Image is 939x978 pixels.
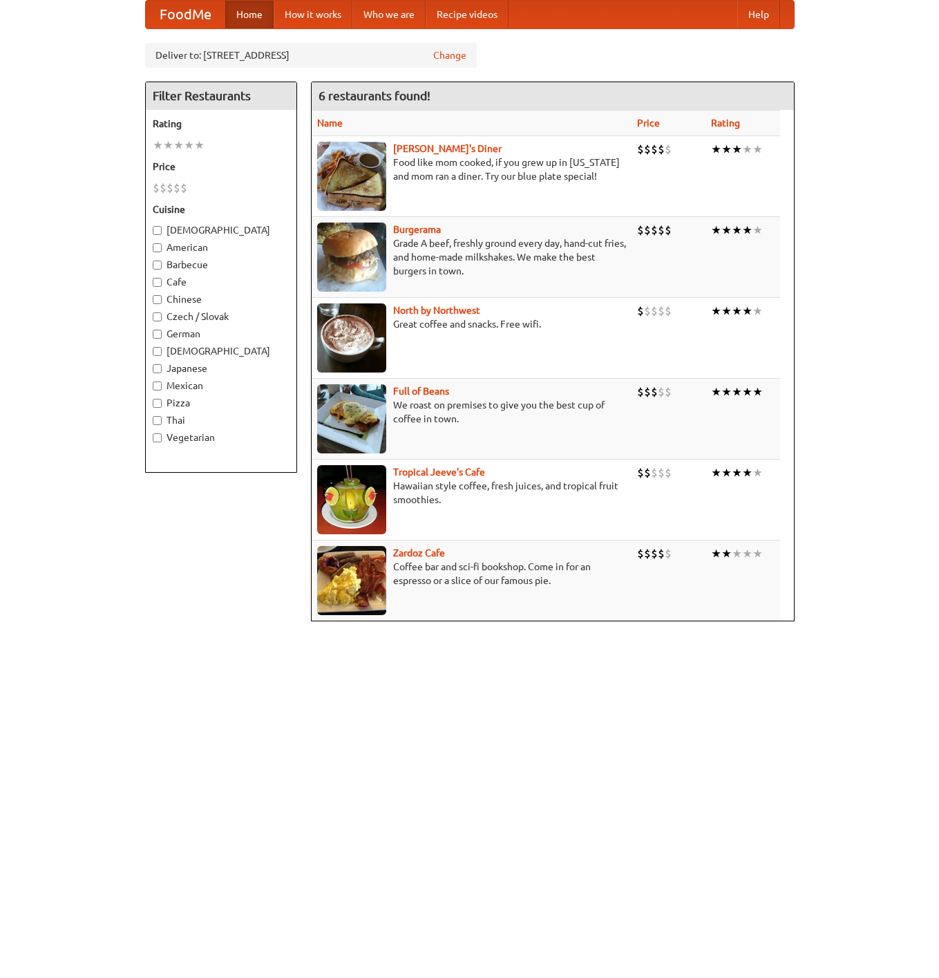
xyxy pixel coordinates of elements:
[742,142,752,157] li: ★
[721,142,732,157] li: ★
[153,295,162,304] input: Chinese
[145,43,477,68] div: Deliver to: [STREET_ADDRESS]
[732,546,742,561] li: ★
[317,156,626,183] p: Food like mom cooked, if you grew up in [US_STATE] and mom ran a diner. Try our blue plate special!
[153,310,290,323] label: Czech / Slovak
[752,223,763,238] li: ★
[352,1,426,28] a: Who we are
[194,138,205,153] li: ★
[426,1,509,28] a: Recipe videos
[752,465,763,480] li: ★
[658,465,665,480] li: $
[225,1,274,28] a: Home
[153,226,162,235] input: [DEMOGRAPHIC_DATA]
[317,142,386,211] img: sallys.jpg
[665,142,672,157] li: $
[637,303,644,319] li: $
[742,546,752,561] li: ★
[658,142,665,157] li: $
[665,465,672,480] li: $
[658,303,665,319] li: $
[732,465,742,480] li: ★
[180,180,187,196] li: $
[637,546,644,561] li: $
[644,546,651,561] li: $
[721,546,732,561] li: ★
[163,138,173,153] li: ★
[711,384,721,399] li: ★
[721,303,732,319] li: ★
[637,384,644,399] li: $
[184,138,194,153] li: ★
[153,431,290,444] label: Vegetarian
[173,180,180,196] li: $
[153,292,290,306] label: Chinese
[317,384,386,453] img: beans.jpg
[651,303,658,319] li: $
[711,223,721,238] li: ★
[317,303,386,373] img: north.jpg
[319,89,430,102] ng-pluralize: 6 restaurants found!
[153,258,290,272] label: Barbecue
[752,303,763,319] li: ★
[153,413,290,427] label: Thai
[317,479,626,507] p: Hawaiian style coffee, fresh juices, and tropical fruit smoothies.
[637,223,644,238] li: $
[317,398,626,426] p: We roast on premises to give you the best cup of coffee in town.
[721,223,732,238] li: ★
[711,465,721,480] li: ★
[711,142,721,157] li: ★
[393,224,441,235] a: Burgerama
[153,160,290,173] h5: Price
[711,117,740,129] a: Rating
[317,117,343,129] a: Name
[658,546,665,561] li: $
[153,278,162,287] input: Cafe
[153,379,290,393] label: Mexican
[732,303,742,319] li: ★
[721,384,732,399] li: ★
[146,82,296,110] h4: Filter Restaurants
[393,143,502,154] a: [PERSON_NAME]'s Diner
[153,327,290,341] label: German
[153,330,162,339] input: German
[665,223,672,238] li: $
[153,275,290,289] label: Cafe
[153,416,162,425] input: Thai
[651,223,658,238] li: $
[433,48,466,62] a: Change
[711,303,721,319] li: ★
[644,142,651,157] li: $
[167,180,173,196] li: $
[393,386,449,397] b: Full of Beans
[317,546,386,615] img: zardoz.jpg
[711,546,721,561] li: ★
[732,384,742,399] li: ★
[644,384,651,399] li: $
[721,465,732,480] li: ★
[317,560,626,587] p: Coffee bar and sci-fi bookshop. Come in for an espresso or a slice of our famous pie.
[742,384,752,399] li: ★
[153,180,160,196] li: $
[651,384,658,399] li: $
[393,305,480,316] a: North by Northwest
[153,223,290,237] label: [DEMOGRAPHIC_DATA]
[742,465,752,480] li: ★
[637,465,644,480] li: $
[153,382,162,391] input: Mexican
[752,546,763,561] li: ★
[153,433,162,442] input: Vegetarian
[732,142,742,157] li: ★
[752,384,763,399] li: ★
[274,1,352,28] a: How it works
[153,312,162,321] input: Czech / Slovak
[317,465,386,534] img: jeeves.jpg
[393,547,445,558] a: Zardoz Cafe
[317,317,626,331] p: Great coffee and snacks. Free wifi.
[153,243,162,252] input: American
[651,546,658,561] li: $
[742,303,752,319] li: ★
[644,223,651,238] li: $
